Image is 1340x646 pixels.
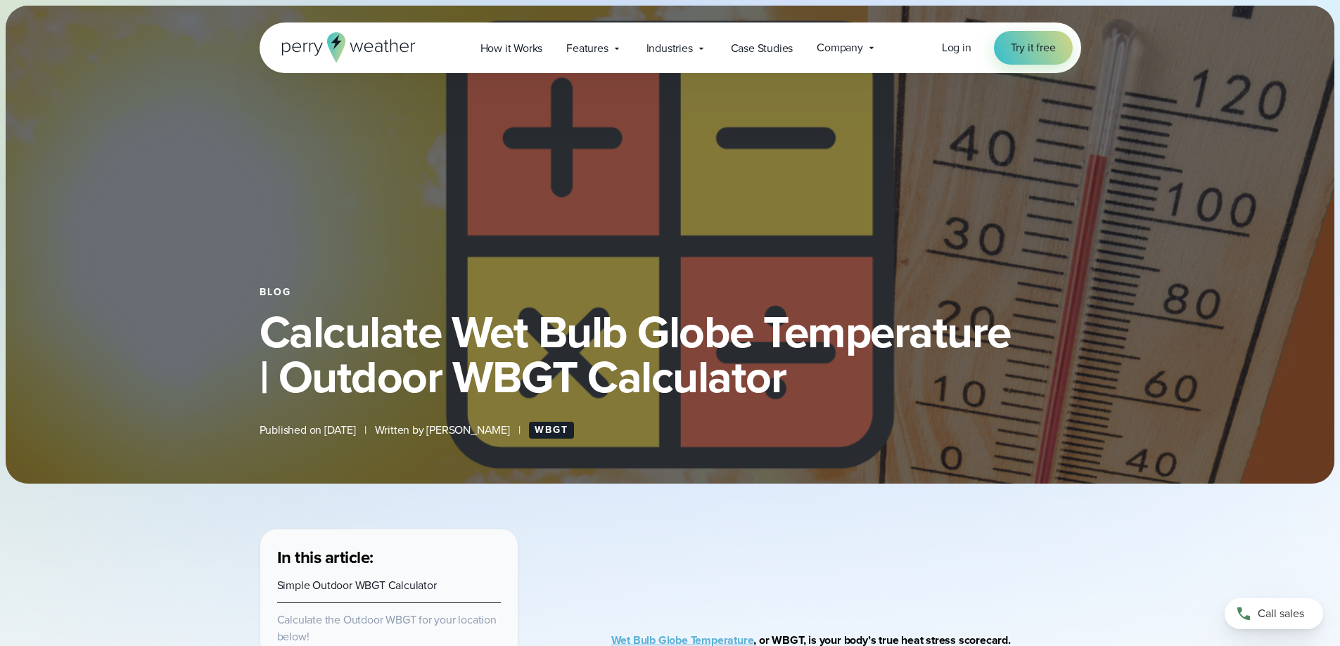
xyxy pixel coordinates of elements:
span: Written by [PERSON_NAME] [375,422,510,439]
span: Case Studies [731,40,793,57]
a: Case Studies [719,34,805,63]
a: Try it free [994,31,1073,65]
span: Try it free [1011,39,1056,56]
a: How it Works [468,34,555,63]
span: | [364,422,366,439]
div: Blog [260,287,1081,298]
h1: Calculate Wet Bulb Globe Temperature | Outdoor WBGT Calculator [260,309,1081,399]
span: Company [817,39,863,56]
a: WBGT [529,422,574,439]
a: Calculate the Outdoor WBGT for your location below! [277,612,497,645]
a: Call sales [1225,598,1323,629]
span: How it Works [480,40,543,57]
a: Log in [942,39,971,56]
a: Simple Outdoor WBGT Calculator [277,577,437,593]
span: Features [566,40,608,57]
span: | [518,422,521,439]
h3: In this article: [277,546,501,569]
span: Published on [DATE] [260,422,356,439]
iframe: WBGT Explained: Listen as we break down all you need to know about WBGT Video [652,529,1040,587]
span: Call sales [1258,605,1304,622]
span: Industries [646,40,693,57]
